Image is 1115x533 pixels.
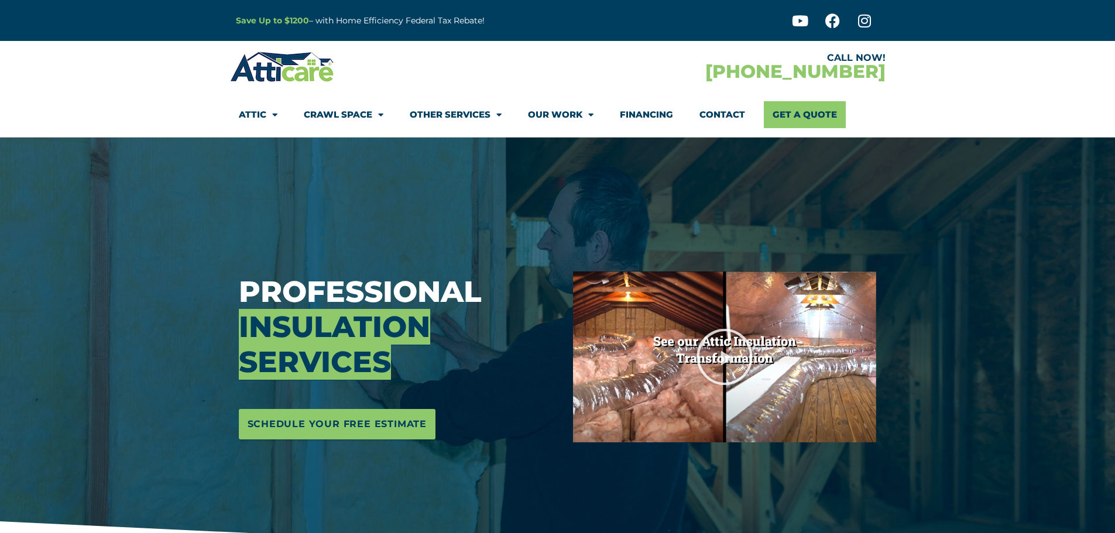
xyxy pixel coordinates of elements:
[248,415,427,434] span: Schedule Your Free Estimate
[239,274,556,380] h3: Professional
[699,101,745,128] a: Contact
[695,328,754,386] div: Play Video
[239,101,277,128] a: Attic
[239,309,430,380] span: Insulation Services
[236,14,615,27] p: – with Home Efficiency Federal Tax Rebate!
[239,409,436,439] a: Schedule Your Free Estimate
[558,53,886,63] div: CALL NOW!
[620,101,673,128] a: Financing
[764,101,846,128] a: Get A Quote
[410,101,502,128] a: Other Services
[304,101,383,128] a: Crawl Space
[236,15,309,26] a: Save Up to $1200
[528,101,593,128] a: Our Work
[239,101,877,128] nav: Menu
